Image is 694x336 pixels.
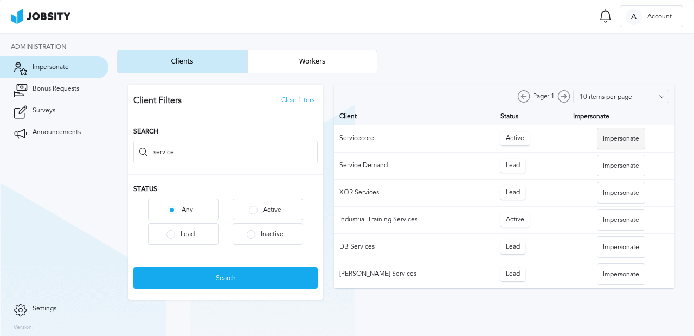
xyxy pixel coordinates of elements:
[133,186,318,193] h3: Status
[334,233,495,261] td: DB Services
[506,216,524,224] span: active
[597,209,645,231] button: Impersonate
[148,199,219,220] button: Any
[597,155,645,176] button: Impersonate
[33,107,55,115] span: Surveys
[597,264,645,286] div: Impersonate
[626,9,642,25] div: A
[506,243,520,251] span: lead
[506,189,520,196] span: lead
[133,128,318,136] h3: Search
[597,182,645,204] div: Impersonate
[597,128,645,150] div: Impersonate
[33,129,81,136] span: Announcements
[597,236,645,258] button: Impersonate
[134,141,317,163] input: Client name...
[33,305,56,313] span: Settings
[33,64,69,71] span: Impersonate
[14,325,34,331] label: Version:
[11,9,70,24] img: ab4bad089aa723f57921c736e9817d99.png
[568,109,674,125] th: Impersonate
[334,206,495,233] td: Industrial Training Services
[620,5,683,27] button: AAccount
[334,152,495,179] td: Service Demand
[175,231,200,238] div: Lead
[334,125,495,152] td: Servicecore
[233,199,303,220] button: Active
[255,231,289,238] div: Inactive
[176,206,198,214] div: Any
[597,210,645,231] div: Impersonate
[597,237,645,258] div: Impersonate
[133,267,318,289] button: Search
[597,128,645,149] button: Impersonate
[334,179,495,206] td: XOR Services
[597,155,645,177] div: Impersonate
[148,223,219,245] button: Lead
[33,85,79,93] span: Bonus Requests
[258,206,287,214] div: Active
[233,223,303,245] button: Inactive
[506,270,520,278] span: lead
[334,109,495,125] th: Client
[642,13,677,21] span: Account
[597,182,645,204] button: Impersonate
[597,263,645,285] button: Impersonate
[334,261,495,288] td: [PERSON_NAME] Services
[133,96,182,105] h3: Client Filters
[506,162,520,169] span: lead
[11,43,108,51] div: Administration
[134,268,317,289] div: Search
[533,93,555,100] span: Page: 1
[247,50,377,73] button: Workers
[495,109,568,125] th: Status
[278,96,318,105] button: Clear filters
[117,50,247,73] button: Clients
[506,135,524,142] span: active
